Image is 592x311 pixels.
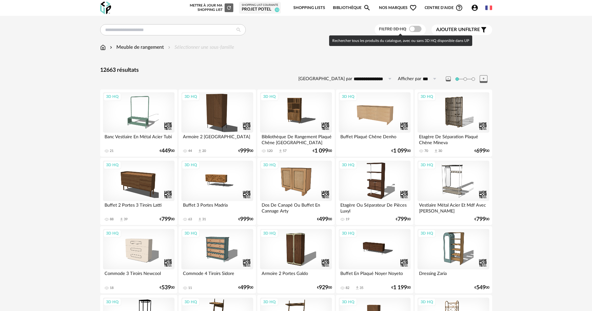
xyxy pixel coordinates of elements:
span: Help Circle Outline icon [455,4,463,11]
div: 18 [110,286,114,290]
div: € 00 [396,217,411,222]
a: 3D HQ Dressing Zaria €54900 [415,226,492,293]
div: Buffet En Plaqué Noyer Noyeto [339,269,410,282]
div: Shopping List courante [242,3,278,7]
div: 120 [267,149,273,153]
img: OXP [100,2,111,14]
div: € 00 [160,149,175,153]
div: 44 [188,149,192,153]
span: filtre [436,27,480,33]
div: € 00 [160,286,175,290]
span: Ajouter un [436,27,465,32]
a: 3D HQ Banc Vestiaire En Métal Acier Tubi 21 €44900 [100,89,177,157]
div: 3D HQ [339,93,357,101]
span: 699 [476,149,486,153]
div: 3D HQ [260,229,278,237]
span: 449 [161,149,171,153]
a: 3D HQ Buffet 2 Portes 3 Tiroirs Latti 88 Download icon 39 €79900 [100,158,177,225]
div: 20 [202,149,206,153]
span: Download icon [119,217,124,222]
span: Download icon [198,149,202,153]
div: € 00 [238,286,253,290]
div: Armoire 2 [GEOGRAPHIC_DATA] [181,133,253,145]
div: Buffet 2 Portes 3 Tiroirs Latti [103,201,175,213]
div: Mettre à jour ma Shopping List [189,3,233,12]
div: 3D HQ [418,298,436,306]
span: Download icon [198,217,202,222]
div: Bibliothèque De Rangement Plaqué Chêne [GEOGRAPHIC_DATA] [260,133,332,145]
span: 799 [161,217,171,222]
div: 70 [424,149,428,153]
a: BibliothèqueMagnify icon [333,1,371,15]
div: 39 [124,217,128,222]
div: 3D HQ [103,298,121,306]
div: 21 [110,149,114,153]
a: Shopping Lists [293,1,325,15]
div: 88 [110,217,114,222]
a: 3D HQ Bibliothèque De Rangement Plaqué Chêne [GEOGRAPHIC_DATA] 120 Download icon 57 €1 09900 [257,89,334,157]
div: 3D HQ [182,93,200,101]
div: Commode 4 Tiroirs Sidore [181,269,253,282]
div: 31 [202,217,206,222]
div: 3D HQ [260,298,278,306]
div: 12663 résultats [100,67,492,74]
span: 999 [240,217,249,222]
span: Refresh icon [226,6,232,9]
div: Projet Potel [242,7,278,12]
span: Download icon [434,149,438,153]
div: Etagère Ou Séparateur De Pièces Luxyl [339,201,410,213]
a: 3D HQ Commode 4 Tiroirs Sidore 11 €49900 [179,226,256,293]
div: Buffet Plaqué Chêne Denho [339,133,410,145]
div: Buffet 3 Portes Madria [181,201,253,213]
label: [GEOGRAPHIC_DATA] par [298,76,352,82]
div: 3D HQ [418,93,436,101]
div: 3D HQ [103,93,121,101]
div: 82 [346,286,349,290]
div: € 00 [317,217,332,222]
div: Dos De Canapé Ou Buffet En Cannage Arty [260,201,332,213]
span: Account Circle icon [471,4,481,11]
div: 3D HQ [103,161,121,169]
div: € 00 [238,149,253,153]
button: Ajouter unfiltre Filter icon [431,25,492,35]
span: 1 099 [315,149,328,153]
div: 3D HQ [339,298,357,306]
a: Shopping List courante Projet Potel 12 [242,3,278,12]
div: 3D HQ [339,229,357,237]
span: 499 [319,217,328,222]
div: 3D HQ [182,229,200,237]
span: Filter icon [480,26,487,34]
div: € 00 [474,217,489,222]
div: 3D HQ [103,229,121,237]
div: Etagère De Séparation Plaqué Chêne Mineva [417,133,489,145]
span: 929 [319,286,328,290]
div: 11 [188,286,192,290]
label: Afficher par [398,76,421,82]
span: Centre d'aideHelp Circle Outline icon [425,4,463,11]
span: Magnify icon [363,4,371,11]
a: 3D HQ Commode 3 Tiroirs Newcool 18 €53900 [100,226,177,293]
span: 12 [275,7,279,12]
div: 3D HQ [418,229,436,237]
div: 57 [283,149,287,153]
img: fr [485,4,492,11]
div: Meuble de rangement [109,44,164,51]
span: 549 [476,286,486,290]
span: Nos marques [379,1,417,15]
a: 3D HQ Armoire 2 [GEOGRAPHIC_DATA] 44 Download icon 20 €99900 [179,89,256,157]
span: 1 199 [393,286,407,290]
div: € 00 [474,149,489,153]
div: 3D HQ [339,161,357,169]
a: 3D HQ Buffet 3 Portes Madria 63 Download icon 31 €99900 [179,158,256,225]
a: 3D HQ Armoire 2 Portes Galdo €92900 [257,226,334,293]
div: Rechercher tous les produits du catalogue, avec ou sans 3D HQ disponible dans UP [329,35,472,46]
div: Dressing Zaria [417,269,489,282]
img: svg+xml;base64,PHN2ZyB3aWR0aD0iMTYiIGhlaWdodD0iMTYiIHZpZXdCb3g9IjAgMCAxNiAxNiIgZmlsbD0ibm9uZSIgeG... [109,44,114,51]
div: Vestiaire Métal Acier Et Mdf Avec [PERSON_NAME] [417,201,489,213]
div: 3D HQ [182,161,200,169]
a: 3D HQ Buffet En Plaqué Noyer Noyeto 82 Download icon 35 €1 19900 [336,226,413,293]
div: € 00 [160,217,175,222]
span: Download icon [355,286,360,290]
div: 19 [346,217,349,222]
span: 499 [240,286,249,290]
